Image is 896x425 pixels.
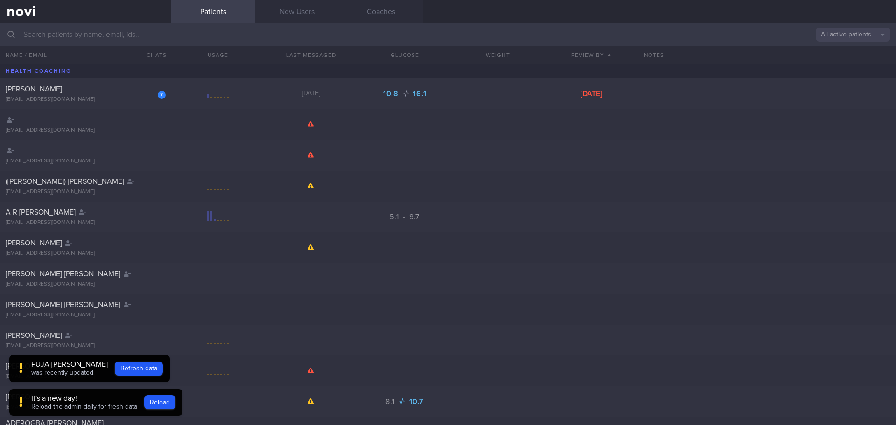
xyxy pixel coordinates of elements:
[6,158,166,165] div: [EMAIL_ADDRESS][DOMAIN_NAME]
[6,178,124,185] span: ([PERSON_NAME]) [PERSON_NAME]
[302,90,320,97] span: [DATE]
[545,89,638,98] div: [DATE]
[6,342,166,349] div: [EMAIL_ADDRESS][DOMAIN_NAME]
[6,301,120,308] span: [PERSON_NAME] [PERSON_NAME]
[144,395,175,409] button: Reload
[171,46,265,64] div: Usage
[31,404,137,410] span: Reload the admin daily for fresh data
[6,85,62,93] span: [PERSON_NAME]
[6,209,76,216] span: A R [PERSON_NAME]
[358,46,451,64] button: Glucose
[31,394,137,403] div: It's a new day!
[413,90,426,98] span: 16.1
[383,90,401,98] span: 10.8
[6,219,166,226] div: [EMAIL_ADDRESS][DOMAIN_NAME]
[31,369,93,376] span: was recently updated
[816,28,890,42] button: All active patients
[6,404,166,411] div: [EMAIL_ADDRESS][DOMAIN_NAME]
[6,270,120,278] span: [PERSON_NAME] [PERSON_NAME]
[6,332,62,339] span: [PERSON_NAME]
[6,127,166,134] div: [EMAIL_ADDRESS][DOMAIN_NAME]
[6,373,166,380] div: [EMAIL_ADDRESS][DOMAIN_NAME]
[545,46,638,64] button: Review By
[403,213,406,221] span: -
[6,362,62,370] span: [PERSON_NAME]
[134,46,171,64] button: Chats
[6,96,166,103] div: [EMAIL_ADDRESS][DOMAIN_NAME]
[451,46,545,64] button: Weight
[6,281,166,288] div: [EMAIL_ADDRESS][DOMAIN_NAME]
[31,360,108,369] div: PUJA [PERSON_NAME]
[6,312,166,319] div: [EMAIL_ADDRESS][DOMAIN_NAME]
[409,213,420,221] span: 9.7
[390,213,401,221] span: 5.1
[409,398,424,405] span: 10.7
[265,46,358,64] button: Last Messaged
[115,362,163,376] button: Refresh data
[385,398,397,405] span: 8.1
[6,188,166,195] div: [EMAIL_ADDRESS][DOMAIN_NAME]
[6,393,62,401] span: [PERSON_NAME]
[158,91,166,99] div: 7
[6,239,62,247] span: [PERSON_NAME]
[638,46,896,64] div: Notes
[6,250,166,257] div: [EMAIL_ADDRESS][DOMAIN_NAME]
